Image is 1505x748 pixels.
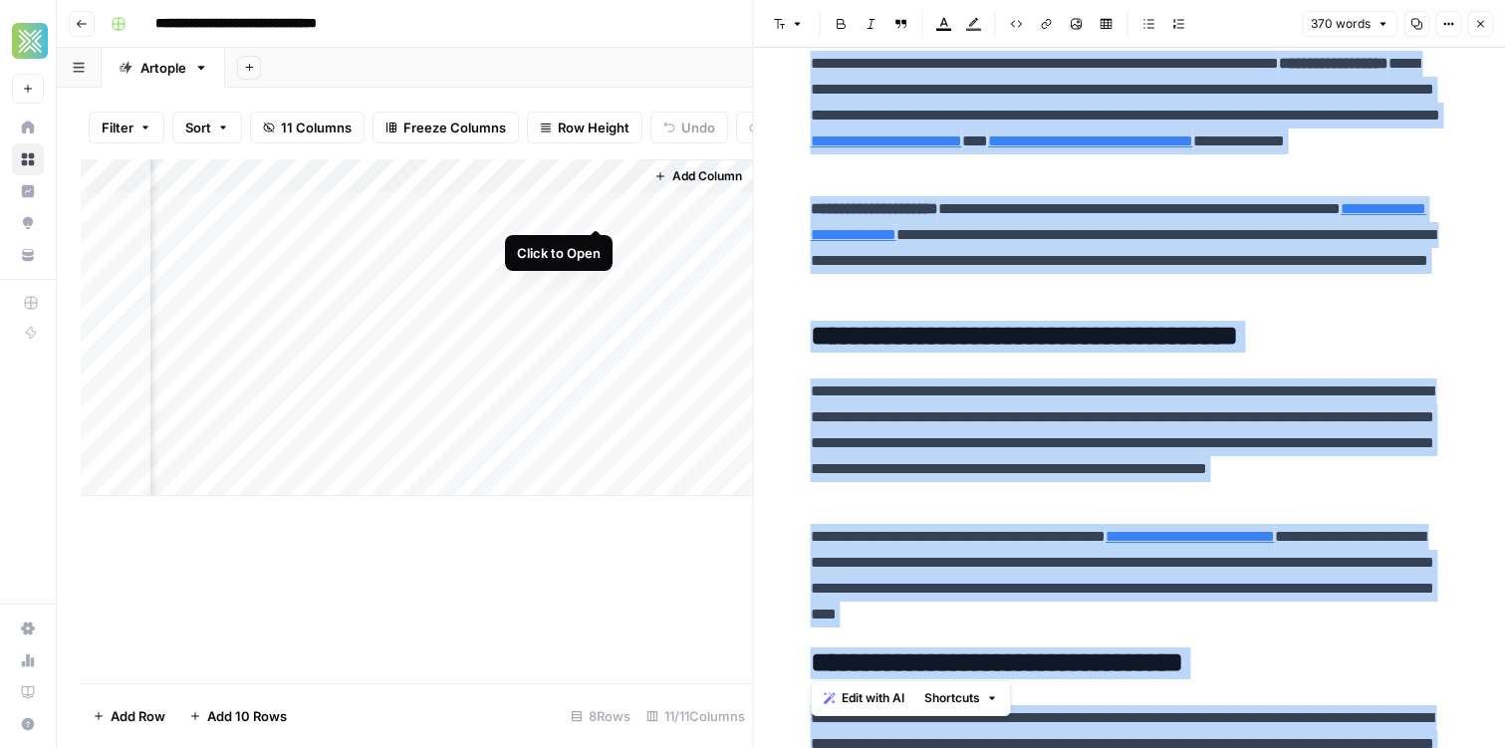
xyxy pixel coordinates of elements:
[140,58,186,78] div: Artople
[12,676,44,708] a: Learning Hub
[12,175,44,207] a: Insights
[102,118,133,137] span: Filter
[924,689,980,707] span: Shortcuts
[281,118,352,137] span: 11 Columns
[12,16,44,66] button: Workspace: Xponent21
[12,143,44,175] a: Browse
[12,112,44,143] a: Home
[816,685,912,711] button: Edit with AI
[177,700,299,732] button: Add 10 Rows
[681,118,715,137] span: Undo
[373,112,519,143] button: Freeze Columns
[1311,15,1371,33] span: 370 words
[12,613,44,644] a: Settings
[842,689,904,707] span: Edit with AI
[558,118,629,137] span: Row Height
[12,23,48,59] img: Xponent21 Logo
[527,112,642,143] button: Row Height
[12,239,44,271] a: Your Data
[250,112,365,143] button: 11 Columns
[403,118,506,137] span: Freeze Columns
[646,163,750,189] button: Add Column
[89,112,164,143] button: Filter
[12,644,44,676] a: Usage
[185,118,211,137] span: Sort
[638,700,753,732] div: 11/11 Columns
[172,112,242,143] button: Sort
[12,708,44,740] button: Help + Support
[102,48,225,88] a: Artople
[650,112,728,143] button: Undo
[672,167,742,185] span: Add Column
[1302,11,1397,37] button: 370 words
[207,706,287,726] span: Add 10 Rows
[12,207,44,239] a: Opportunities
[111,706,165,726] span: Add Row
[81,700,177,732] button: Add Row
[916,685,1006,711] button: Shortcuts
[563,700,638,732] div: 8 Rows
